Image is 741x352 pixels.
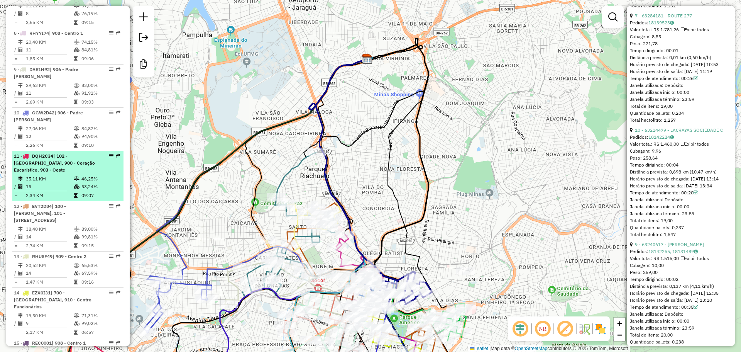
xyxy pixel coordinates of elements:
i: % de utilização da cubagem [74,321,80,326]
i: Distância Total [18,227,23,231]
td: 1,47 KM [25,278,73,286]
td: = [14,19,18,26]
i: Distância Total [18,40,23,44]
td: 2,69 KM [25,98,73,106]
i: Tempo total em rota [74,243,78,248]
div: Distância prevista: 0,137 km (4,11 km/h) [630,283,732,290]
td: = [14,328,18,336]
i: Total de Atividades [18,11,23,16]
em: Opções [109,290,113,295]
td: 11 [25,46,73,54]
td: / [14,89,18,97]
a: 18142224 [648,134,674,140]
em: Rota exportada [116,153,120,158]
div: Valor total: R$ 1.515,00 [630,255,732,262]
td: 9 [25,320,73,327]
div: Atividade não roteirizada - JOAO NOVAIS SOUZA [196,335,216,343]
td: 09:03 [81,98,120,106]
span: Exibir rótulo [556,320,574,338]
td: 74,15% [81,38,120,46]
div: Janela utilizada término: 23:59 [630,325,732,332]
td: / [14,183,18,190]
a: Exportar sessão [136,30,151,47]
td: 2,65 KM [25,19,73,26]
div: Janela utilizada término: 23:59 [630,96,732,103]
span: EZX0I31 [32,290,51,296]
em: Opções [109,31,113,35]
td: = [14,141,18,149]
a: Zoom in [614,318,625,329]
td: 38,40 KM [25,225,73,233]
div: Tempo de atendimento: 00:35 [630,304,732,311]
span: Cubagem: 10,00 [630,262,664,268]
td: / [14,269,18,277]
a: 7 - 63284181 - ROUTE 277 [635,13,692,19]
td: 27,06 KM [25,125,73,133]
td: = [14,98,18,106]
em: Rota exportada [116,254,120,258]
a: 9 - 63240617 - [PERSON_NAME] [635,241,704,247]
a: Zoom out [614,329,625,341]
i: Tempo total em rota [74,56,78,61]
td: 71,31% [81,312,120,320]
div: Total hectolitro: 1,257 [630,117,732,124]
a: 10 - 63214479 - LACRAYAS SOCIEDADE C [635,127,723,133]
td: 65,53% [81,262,120,269]
i: % de utilização do peso [74,313,80,318]
td: 15 [25,183,73,190]
div: Distância prevista: 0,698 km (10,47 km/h) [630,168,732,175]
td: 14 [25,233,73,241]
td: 46,25% [81,175,120,183]
span: + [617,318,622,328]
span: RHU8F49 [32,253,52,259]
div: Janela utilizada início: 00:00 [630,203,732,210]
td: = [14,55,18,63]
div: Tempo dirigindo: 00:02 [630,276,732,283]
img: AS - BH [361,54,371,64]
em: Opções [109,67,113,71]
div: Quantidade pallets: 0,238 [630,338,732,345]
div: Quantidade pallets: 0,204 [630,110,732,117]
i: % de utilização do peso [74,263,80,268]
td: = [14,192,18,199]
i: Tempo total em rota [74,143,78,148]
span: 15 - [14,340,86,346]
i: Distância Total [18,313,23,318]
div: Total de itens: 20,00 [630,332,732,338]
i: Total de Atividades [18,91,23,95]
a: Nova sessão e pesquisa [136,9,151,27]
span: | 908 - Centro 1 [49,30,83,36]
em: Rota exportada [116,204,120,208]
i: Total de Atividades [18,48,23,52]
i: % de utilização do peso [74,227,80,231]
div: Janela utilizada término: 23:59 [630,210,732,217]
span: Peso: 258,64 [630,155,658,161]
div: Tempo dirigindo: 00:01 [630,47,732,54]
span: DQH2C34 [32,153,53,159]
div: Atividade não roteirizada - BOI PRADO WEDANTHELY COMERCIO DE ALIMENT [275,321,294,329]
td: = [14,278,18,286]
span: | 908 - Centro 1 [52,340,86,346]
td: 2,26 KM [25,141,73,149]
td: 2,17 KM [25,328,73,336]
span: REC0001 [32,340,52,346]
div: Janela utilizada: Depósito [630,196,732,203]
div: Total hectolitro: 1,547 [630,231,732,238]
td: 19,50 KM [25,312,73,320]
a: Com service time [694,75,698,81]
td: 09:15 [81,242,120,250]
i: Total de Atividades [18,271,23,275]
i: % de utilização do peso [74,126,80,131]
td: 89,00% [81,225,120,233]
div: Atividade não roteirizada - LOURENCO BAR E RESTA [277,311,296,318]
td: 67,59% [81,269,120,277]
td: 83,00% [81,82,120,89]
span: Exibir todos [681,255,709,261]
span: 12 - [14,203,66,223]
i: % de utilização da cubagem [74,235,80,239]
div: Atividade não roteirizada - BOI PRADO WEDANTHELY COMERCIO DE ALIMENT [274,321,293,329]
div: Valor total: R$ 1.781,26 [630,26,732,33]
i: Total de Atividades [18,235,23,239]
span: 14 - [14,290,91,309]
span: Peso: 221,78 [630,41,658,46]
